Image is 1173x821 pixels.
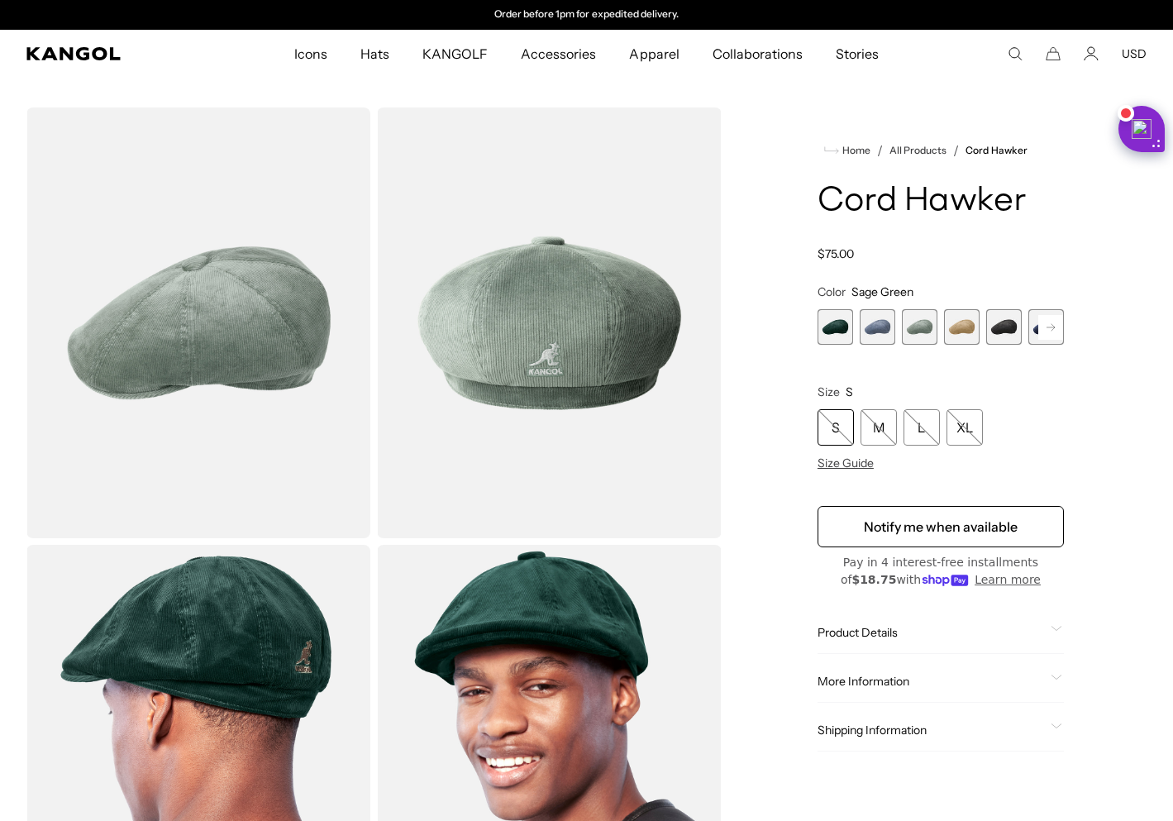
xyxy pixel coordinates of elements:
[818,284,846,299] span: Color
[629,30,679,78] span: Apparel
[818,309,853,345] div: 1 of 9
[26,107,370,538] img: color-sage-green
[278,30,344,78] a: Icons
[944,309,980,345] div: 4 of 9
[1046,46,1061,61] button: Cart
[846,384,853,399] span: S
[902,309,937,345] label: Sage Green
[504,30,613,78] a: Accessories
[860,309,895,345] label: Denim Blue
[824,143,870,158] a: Home
[947,141,959,160] li: /
[417,8,757,21] slideshow-component: Announcement bar
[818,309,853,345] label: Forrester
[904,409,940,446] div: L
[839,145,870,156] span: Home
[417,8,757,21] div: Announcement
[818,141,1064,160] nav: breadcrumbs
[944,309,980,345] label: Beige
[986,309,1022,345] label: Black
[417,8,757,21] div: 2 of 2
[1122,46,1147,61] button: USD
[818,456,874,470] span: Size Guide
[818,184,1064,220] h1: Cord Hawker
[986,309,1022,345] div: 5 of 9
[818,723,1044,737] span: Shipping Information
[406,30,504,78] a: KANGOLF
[819,30,895,78] a: Stories
[902,309,937,345] div: 3 of 9
[713,30,803,78] span: Collaborations
[696,30,819,78] a: Collaborations
[494,8,679,21] p: Order before 1pm for expedited delivery.
[836,30,879,78] span: Stories
[860,309,895,345] div: 2 of 9
[377,107,721,538] img: color-sage-green
[818,246,854,261] span: $75.00
[966,145,1027,156] a: Cord Hawker
[818,409,854,446] div: S
[818,674,1044,689] span: More Information
[422,30,488,78] span: KANGOLF
[870,141,883,160] li: /
[1008,46,1023,61] summary: Search here
[1028,309,1064,345] label: Navy
[294,30,327,78] span: Icons
[521,30,596,78] span: Accessories
[613,30,695,78] a: Apparel
[947,409,983,446] div: XL
[26,47,193,60] a: Kangol
[818,506,1064,547] button: Notify me when available
[851,284,913,299] span: Sage Green
[360,30,389,78] span: Hats
[818,625,1044,640] span: Product Details
[344,30,406,78] a: Hats
[1084,46,1099,61] a: Account
[889,145,947,156] a: All Products
[861,409,897,446] div: M
[818,384,840,399] span: Size
[1028,309,1064,345] div: 6 of 9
